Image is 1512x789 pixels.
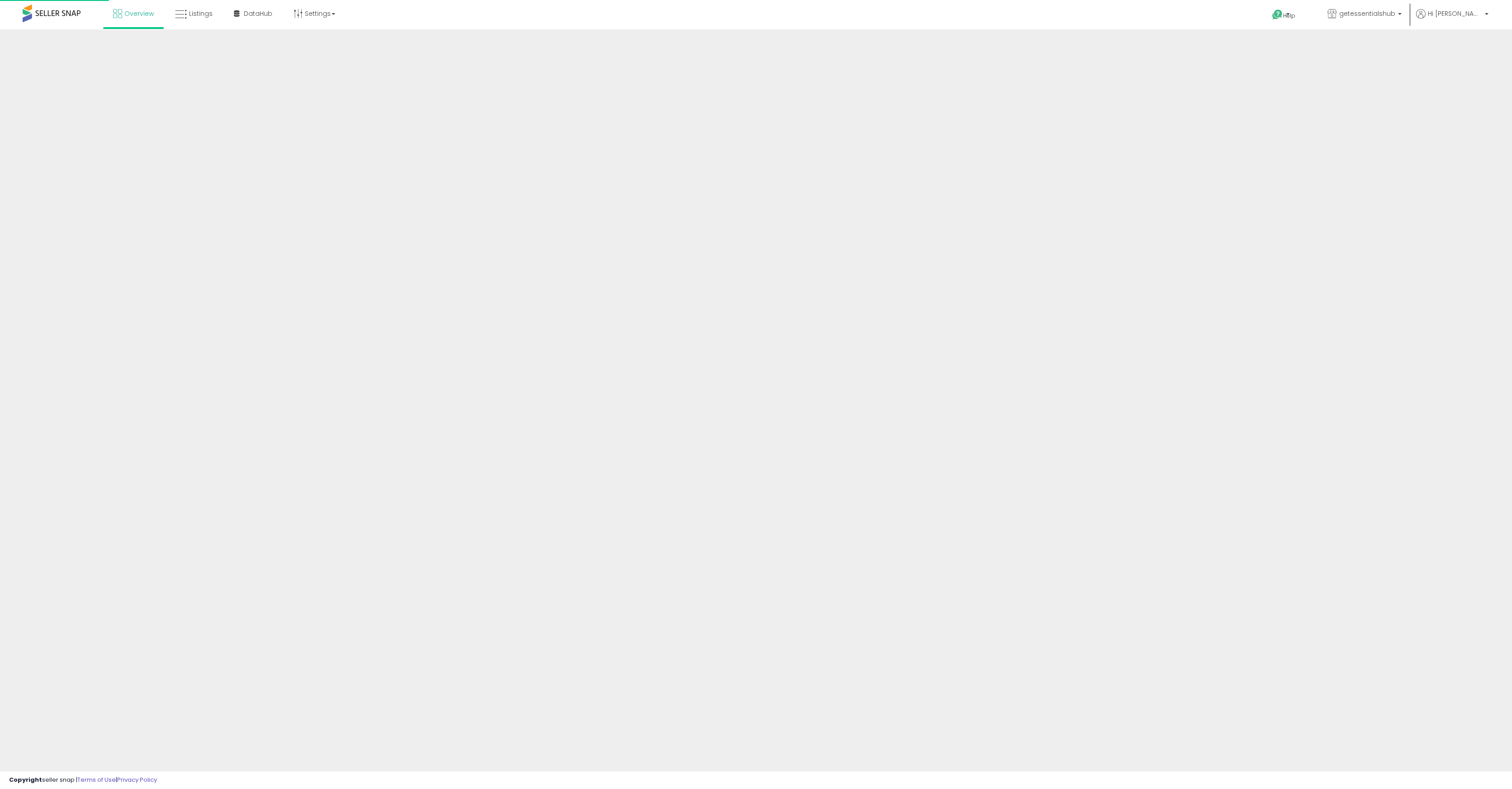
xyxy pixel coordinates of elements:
[124,9,154,18] span: Overview
[1265,2,1313,29] a: Help
[1428,9,1482,18] span: Hi [PERSON_NAME]
[189,9,213,18] span: Listings
[1283,12,1295,19] span: Help
[1339,9,1395,18] span: getessentialshub
[1416,9,1488,29] a: Hi [PERSON_NAME]
[1272,9,1283,20] i: Get Help
[244,9,272,18] span: DataHub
